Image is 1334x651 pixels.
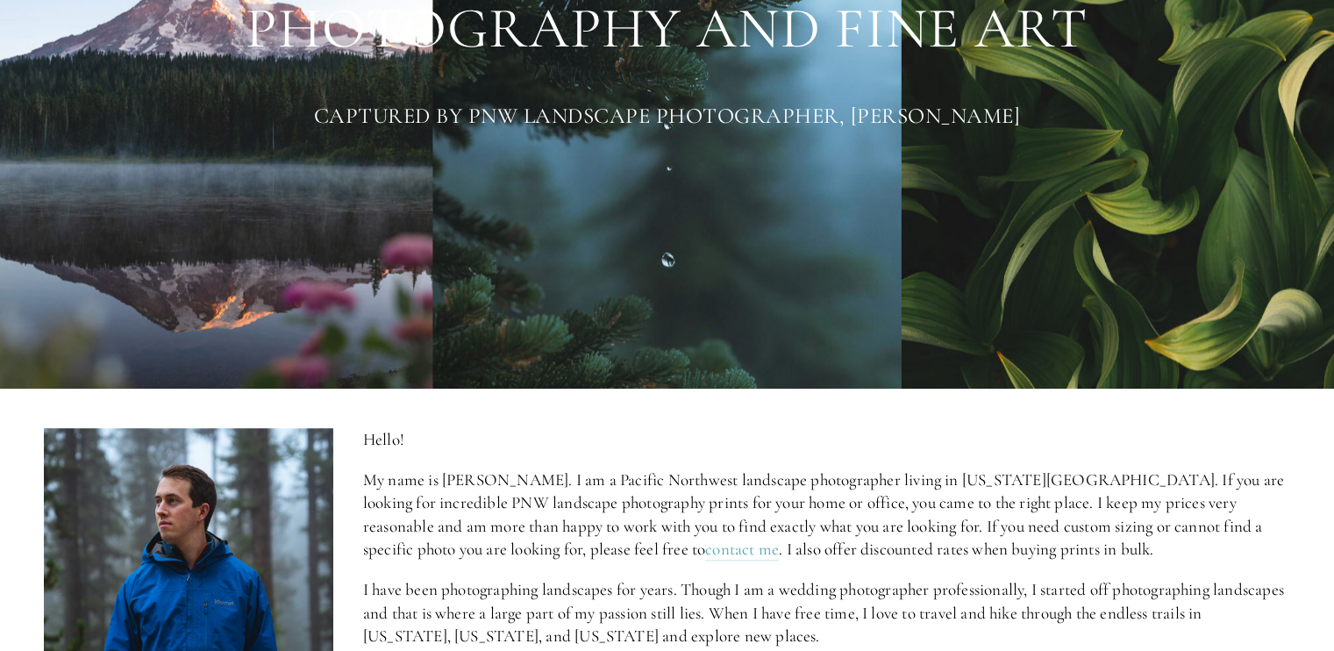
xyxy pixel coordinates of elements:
[705,539,779,561] a: contact me
[363,428,1290,452] p: Hello!
[363,469,1290,562] p: My name is [PERSON_NAME]. I am a Pacific Northwest landscape photographer living in [US_STATE][GE...
[363,578,1290,648] p: I have been photographing landscapes for years. Though I am a wedding photographer professionally...
[44,98,1290,133] h3: Captured By PNW Landscape Photographer, [PERSON_NAME]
